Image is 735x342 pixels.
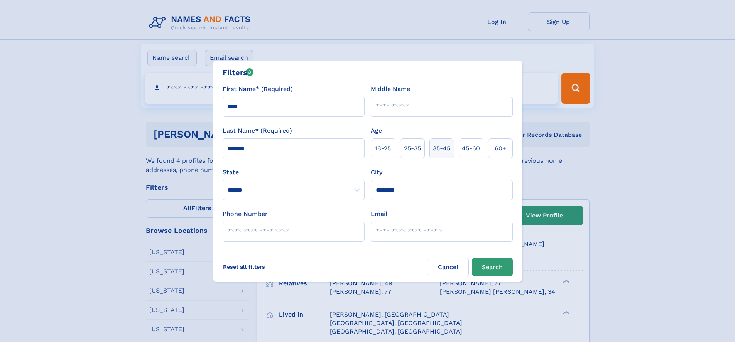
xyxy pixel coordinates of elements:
label: Last Name* (Required) [223,126,292,135]
div: Filters [223,67,254,78]
label: Age [371,126,382,135]
label: Phone Number [223,209,268,219]
label: State [223,168,365,177]
span: 35‑45 [433,144,450,153]
label: First Name* (Required) [223,84,293,94]
label: City [371,168,382,177]
span: 60+ [495,144,506,153]
label: Middle Name [371,84,410,94]
label: Reset all filters [218,258,270,276]
button: Search [472,258,513,276]
label: Email [371,209,387,219]
label: Cancel [428,258,469,276]
span: 45‑60 [462,144,480,153]
span: 18‑25 [375,144,391,153]
span: 25‑35 [404,144,421,153]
